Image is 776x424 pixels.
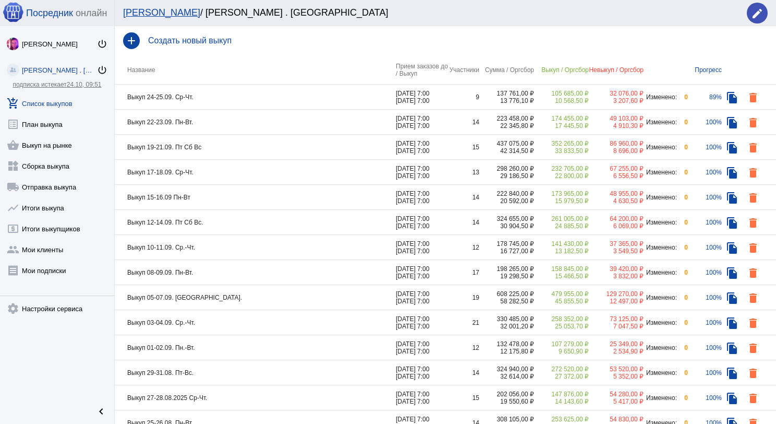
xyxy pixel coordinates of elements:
[115,55,396,85] th: Название
[589,140,644,147] div: 86 960,00 ₽
[677,169,688,176] div: 0
[479,366,534,373] div: 324 940,00 ₽
[448,310,479,335] td: 21
[677,344,688,351] div: 0
[534,315,589,323] div: 258 352,00 ₽
[534,222,589,230] div: 24 885,50 ₽
[677,369,688,376] div: 0
[7,160,19,172] mat-icon: widgets
[751,7,763,20] mat-icon: edit
[115,385,396,410] td: Выкуп 27-28.08.2025 Ср-Чт.
[534,391,589,398] div: 147 876,00 ₽
[448,85,479,110] td: 9
[688,285,722,310] td: 100%
[747,192,759,204] mat-icon: delete
[534,248,589,255] div: 13 182,50 ₽
[479,147,534,155] div: 42 314,50 ₽
[534,348,589,355] div: 9 650,90 ₽
[589,248,644,255] div: 3 549,50 ₽
[589,323,644,330] div: 7 047,50 ₽
[726,367,738,380] mat-icon: file_copy
[7,139,19,151] mat-icon: shopping_basket
[747,217,759,229] mat-icon: delete
[479,140,534,147] div: 437 075,00 ₽
[589,190,644,197] div: 48 955,00 ₽
[448,160,479,185] td: 13
[726,342,738,355] mat-icon: file_copy
[589,90,644,97] div: 32 076,00 ₽
[479,340,534,348] div: 132 478,00 ₽
[644,144,677,151] div: Изменено:
[589,298,644,305] div: 12 497,00 ₽
[747,242,759,254] mat-icon: delete
[589,115,644,122] div: 49 103,00 ₽
[726,317,738,329] mat-icon: file_copy
[677,269,688,276] div: 0
[747,292,759,304] mat-icon: delete
[97,65,107,75] mat-icon: power_settings_new
[534,416,589,423] div: 253 625,00 ₽
[688,310,722,335] td: 100%
[479,215,534,222] div: 324 655,00 ₽
[677,294,688,301] div: 0
[726,91,738,104] mat-icon: file_copy
[479,190,534,197] div: 222 840,00 ₽
[479,115,534,122] div: 223 458,00 ₽
[534,55,589,85] th: Выкуп / Оргсбор
[396,55,448,85] th: Прием заказов до / Выкуп
[644,369,677,376] div: Изменено:
[534,323,589,330] div: 25 053,70 ₽
[7,64,19,76] img: community_200.png
[589,240,644,248] div: 37 365,00 ₽
[115,210,396,235] td: Выкуп 12-14.09. Пт Сб Вс.
[448,135,479,160] td: 15
[589,348,644,355] div: 2 534,90 ₽
[115,135,396,160] td: Выкуп 19-21.09. Пт Сб Вс
[589,315,644,323] div: 73 125,00 ₽
[726,142,738,154] mat-icon: file_copy
[479,298,534,305] div: 58 282,50 ₽
[479,172,534,180] div: 29 186,50 ₽
[688,210,722,235] td: 100%
[479,265,534,273] div: 198 265,00 ₽
[688,110,722,135] td: 100%
[479,55,534,85] th: Сумма / Оргсбор
[677,244,688,251] div: 0
[3,2,23,22] img: apple-icon-60x60.png
[644,294,677,301] div: Изменено:
[448,185,479,210] td: 14
[534,147,589,155] div: 33 833,50 ₽
[644,119,677,126] div: Изменено:
[677,144,688,151] div: 0
[115,310,396,335] td: Выкуп 03-04.09. Ср.-Чт.
[448,210,479,235] td: 14
[123,7,200,18] a: [PERSON_NAME]
[677,319,688,326] div: 0
[747,116,759,129] mat-icon: delete
[726,267,738,279] mat-icon: file_copy
[448,285,479,310] td: 19
[534,265,589,273] div: 158 845,00 ₽
[115,260,396,285] td: Выкуп 08-09.09. Пн-Вт.
[479,373,534,380] div: 32 614,00 ₽
[448,335,479,360] td: 12
[677,219,688,226] div: 0
[115,335,396,360] td: Выкуп 01-02.09. Пн.-Вт.
[677,93,688,101] div: 0
[688,360,722,385] td: 100%
[479,398,534,405] div: 19 550,60 ₽
[589,122,644,129] div: 4 910,30 ₽
[747,317,759,329] mat-icon: delete
[479,290,534,298] div: 608 225,00 ₽
[7,264,19,277] mat-icon: receipt
[534,290,589,298] div: 479 955,00 ₽
[396,210,448,235] td: [DATE] 7:00 [DATE] 7:00
[479,315,534,323] div: 330 485,00 ₽
[589,172,644,180] div: 6 556,50 ₽
[67,81,102,88] span: 24.10, 09:51
[644,319,677,326] div: Изменено:
[123,32,140,49] mat-icon: add
[644,93,677,101] div: Изменено:
[644,169,677,176] div: Изменено:
[534,373,589,380] div: 27 372,00 ₽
